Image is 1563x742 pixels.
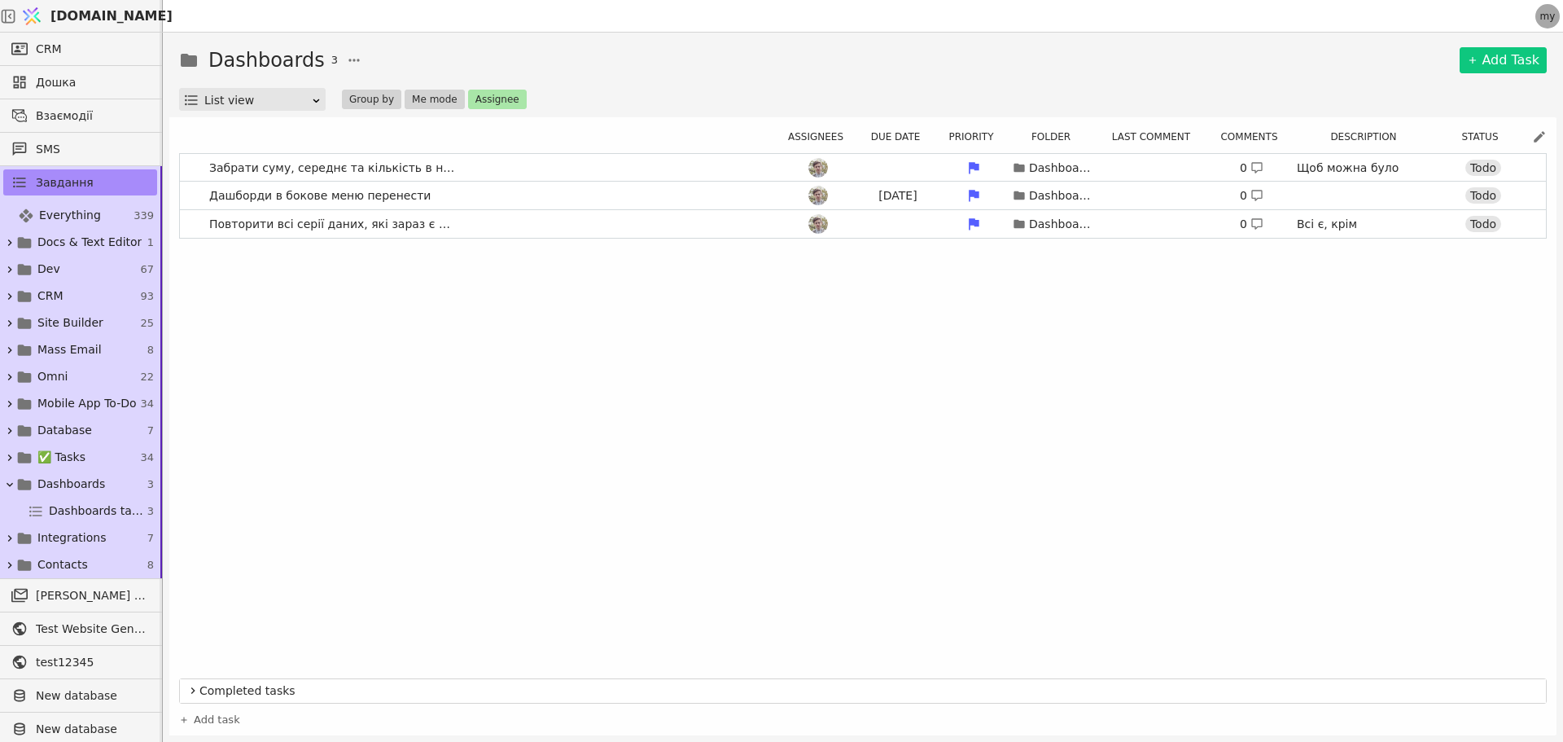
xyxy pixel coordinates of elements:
img: Ad [808,214,828,234]
span: 93 [140,288,154,305]
a: my [1535,4,1560,29]
span: 7 [147,530,154,547]
div: List view [204,89,311,112]
span: Contacts [37,556,88,573]
span: Завдання [36,174,94,191]
div: 0 [1240,216,1263,233]
button: Assignees [783,127,858,147]
button: Me mode [405,90,465,109]
span: 34 [140,396,154,412]
a: New database [3,683,157,709]
div: Priority [943,127,1009,147]
span: Database [37,422,92,439]
span: Дашборди в бокове меню перенести [203,184,437,208]
a: Взаємодії [3,103,157,129]
span: CRM [37,288,63,305]
span: SMS [36,141,149,158]
div: 0 [1240,160,1263,177]
span: 3 [147,503,154,520]
div: Todo [1465,216,1501,232]
span: Повторити всі серії даних, які зараз є в З40 [203,213,463,236]
span: [PERSON_NAME] розсилки [36,587,149,604]
p: Всі є, крім [1297,216,1435,233]
span: 1 [147,235,154,251]
div: Assignees [784,127,857,147]
img: Ad [808,158,828,178]
span: Забрати суму, середнє та кількість в налаштування серії [203,156,463,180]
img: Logo [20,1,44,32]
span: 3 [147,476,154,493]
a: Test Website General template [3,616,157,642]
span: New database [36,687,149,705]
a: Забрати суму, середнє та кількість в налаштування серіїAdDashboards0 Щоб можна було виводити в од... [180,154,1546,182]
span: Взаємодії [36,108,149,125]
div: Folder [1015,127,1097,147]
span: 7 [147,423,154,439]
span: Add task [194,712,240,728]
div: Due date [864,127,937,147]
p: Dashboards [1029,160,1094,177]
p: Dashboards [1029,187,1094,204]
button: Due date [866,127,935,147]
div: [DATE] [861,187,935,204]
button: Last comment [1107,127,1205,147]
button: Group by [342,90,401,109]
a: CRM [3,36,157,62]
span: 67 [140,261,154,278]
a: Завдання [3,169,157,195]
a: SMS [3,136,157,162]
span: New database [36,721,149,738]
button: Folder [1027,127,1085,147]
button: Description [1325,127,1411,147]
a: New database [3,716,157,742]
div: Last comment [1103,127,1209,147]
p: Щоб можна було виводити в одному віджеті різні графіки - з кількістю і з сумами наприклад [1297,160,1435,245]
img: Ad [808,186,828,205]
div: Description [1299,127,1438,147]
span: ✅ Tasks [37,449,85,466]
a: Дашборди в бокове меню перенестиAd[DATE]Dashboards0 Todo [180,182,1546,209]
p: Dashboards [1029,216,1094,233]
h1: Dashboards [208,46,325,75]
div: Todo [1465,160,1501,176]
span: 22 [140,369,154,385]
span: Mobile App To-Do [37,395,137,412]
div: Status [1444,127,1526,147]
span: Дошка [36,74,149,91]
span: test12345 [36,654,149,671]
button: Status [1456,127,1513,147]
button: Comments [1215,127,1292,147]
span: Dashboards [37,476,105,493]
span: Integrations [37,529,106,547]
a: Add Task [1460,47,1547,73]
span: 25 [140,315,154,331]
span: 34 [140,450,154,466]
a: Дошка [3,69,157,95]
a: [DOMAIN_NAME] [16,1,163,32]
span: Mass Email [37,341,102,358]
span: Omni [37,368,68,385]
span: 339 [134,208,154,224]
span: Completed tasks [199,683,1539,700]
span: [DOMAIN_NAME] [50,7,173,26]
span: Everything [39,207,101,224]
button: Priority [943,127,1008,147]
span: Dev [37,261,60,278]
span: 8 [147,342,154,358]
a: Add task [179,712,240,728]
span: 8 [147,557,154,573]
a: test12345 [3,649,157,675]
a: [PERSON_NAME] розсилки [3,582,157,608]
span: Dashboards tasks [49,503,147,520]
div: 0 [1240,187,1263,204]
a: Повторити всі серії даних, які зараз є в З40AdDashboards0 Всі є, крімTodo [180,210,1546,238]
div: Todo [1465,187,1501,204]
span: CRM [36,41,62,58]
span: Site Builder [37,314,103,331]
div: Comments [1215,127,1293,147]
button: Assignee [468,90,527,109]
span: 3 [331,52,338,68]
span: Docs & Text Editor [37,234,142,251]
span: Test Website General template [36,621,149,638]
